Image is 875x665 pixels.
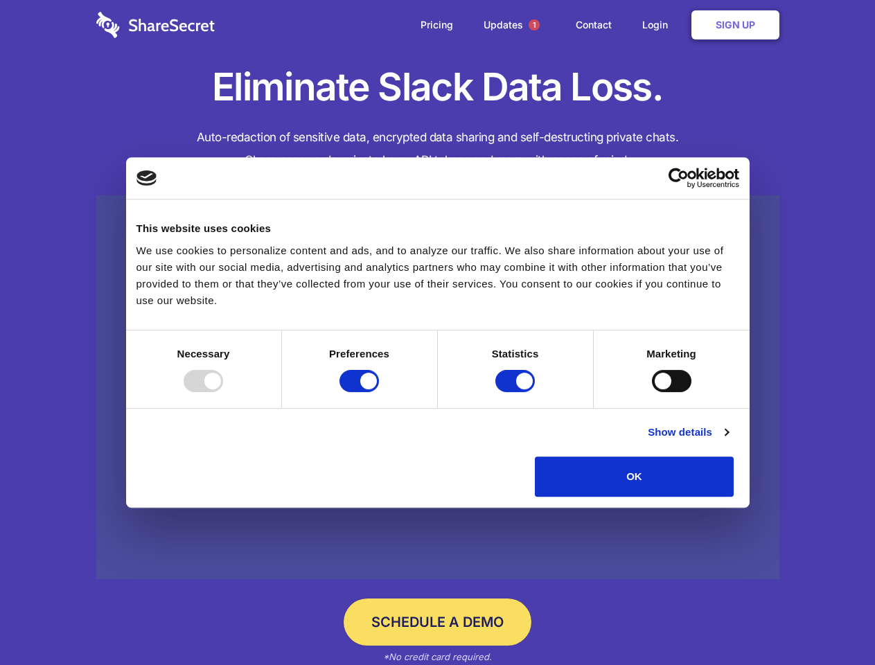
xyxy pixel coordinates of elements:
a: Pricing [407,3,467,46]
div: We use cookies to personalize content and ads, and to analyze our traffic. We also share informat... [136,242,739,309]
h1: Eliminate Slack Data Loss. [96,62,779,112]
strong: Preferences [329,348,389,360]
strong: Necessary [177,348,230,360]
span: 1 [529,19,540,30]
em: *No credit card required. [383,651,492,662]
a: Schedule a Demo [344,598,531,646]
img: logo-wordmark-white-trans-d4663122ce5f474addd5e946df7df03e33cb6a1c49d2221995e7729f52c070b2.svg [96,12,215,38]
strong: Marketing [646,348,696,360]
strong: Statistics [492,348,539,360]
a: Usercentrics Cookiebot - opens in a new window [618,168,739,188]
a: Show details [648,424,728,441]
button: OK [535,456,734,497]
a: Contact [562,3,626,46]
img: logo [136,170,157,186]
a: Sign Up [691,10,779,39]
h4: Auto-redaction of sensitive data, encrypted data sharing and self-destructing private chats. Shar... [96,126,779,172]
div: This website uses cookies [136,220,739,237]
a: Login [628,3,689,46]
a: Wistia video thumbnail [96,195,779,580]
